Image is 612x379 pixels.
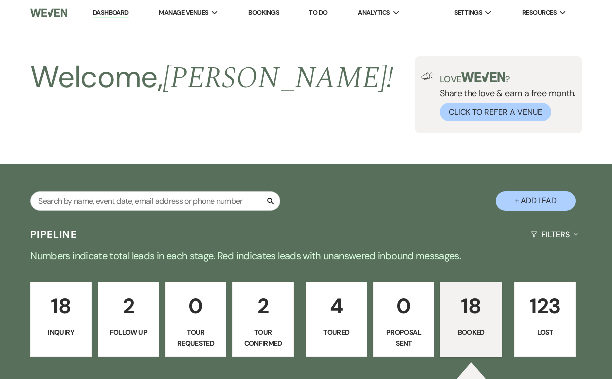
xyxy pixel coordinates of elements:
[312,327,361,338] p: Toured
[521,327,569,338] p: Lost
[309,8,327,17] a: To Do
[159,8,208,18] span: Manage Venues
[248,8,279,17] a: Bookings
[514,282,576,357] a: 123Lost
[232,282,294,357] a: 2Tour Confirmed
[172,327,220,349] p: Tour Requested
[440,72,576,84] p: Love ?
[447,327,495,338] p: Booked
[93,8,129,18] a: Dashboard
[306,282,367,357] a: 4Toured
[165,282,227,357] a: 0Tour Requested
[440,103,551,121] button: Click to Refer a Venue
[380,327,428,349] p: Proposal Sent
[104,327,153,338] p: Follow Up
[37,327,85,338] p: Inquiry
[172,289,220,323] p: 0
[358,8,390,18] span: Analytics
[447,289,495,323] p: 18
[239,289,287,323] p: 2
[30,282,92,357] a: 18Inquiry
[421,72,434,80] img: loud-speaker-illustration.svg
[373,282,435,357] a: 0Proposal Sent
[30,2,67,23] img: Weven Logo
[440,282,502,357] a: 18Booked
[98,282,159,357] a: 2Follow Up
[163,55,393,101] span: [PERSON_NAME] !
[434,72,576,121] div: Share the love & earn a free month.
[461,72,506,82] img: weven-logo-green.svg
[239,327,287,349] p: Tour Confirmed
[454,8,483,18] span: Settings
[312,289,361,323] p: 4
[521,289,569,323] p: 123
[380,289,428,323] p: 0
[30,227,77,241] h3: Pipeline
[496,191,576,211] button: + Add Lead
[37,289,85,323] p: 18
[527,221,581,248] button: Filters
[522,8,557,18] span: Resources
[104,289,153,323] p: 2
[30,56,393,99] h2: Welcome,
[30,191,280,211] input: Search by name, event date, email address or phone number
